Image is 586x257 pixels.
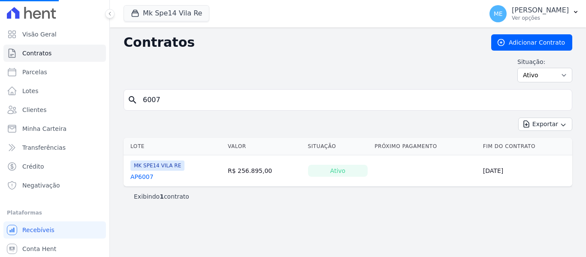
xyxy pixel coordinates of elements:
[22,143,66,152] span: Transferências
[308,165,368,177] div: Ativo
[22,49,51,57] span: Contratos
[371,138,480,155] th: Próximo Pagamento
[3,82,106,100] a: Lotes
[134,192,189,201] p: Exibindo contrato
[3,120,106,137] a: Minha Carteira
[124,5,209,21] button: Mk Spe14 Vila Re
[3,177,106,194] a: Negativação
[130,172,154,181] a: AP6007
[480,155,572,187] td: [DATE]
[22,162,44,171] span: Crédito
[224,138,305,155] th: Valor
[483,2,586,26] button: ME [PERSON_NAME] Ver opções
[512,15,569,21] p: Ver opções
[512,6,569,15] p: [PERSON_NAME]
[517,57,572,66] label: Situação:
[491,34,572,51] a: Adicionar Contrato
[7,208,103,218] div: Plataformas
[305,138,372,155] th: Situação
[3,158,106,175] a: Crédito
[22,68,47,76] span: Parcelas
[22,30,57,39] span: Visão Geral
[160,193,164,200] b: 1
[224,155,305,187] td: R$ 256.895,00
[3,101,106,118] a: Clientes
[22,245,56,253] span: Conta Hent
[3,139,106,156] a: Transferências
[22,87,39,95] span: Lotes
[494,11,503,17] span: ME
[124,35,477,50] h2: Contratos
[3,221,106,239] a: Recebíveis
[22,181,60,190] span: Negativação
[3,45,106,62] a: Contratos
[518,118,572,131] button: Exportar
[3,26,106,43] a: Visão Geral
[127,95,138,105] i: search
[22,226,54,234] span: Recebíveis
[130,160,184,171] span: MK SPE14 VILA RE
[3,63,106,81] a: Parcelas
[124,138,224,155] th: Lote
[138,91,568,109] input: Buscar por nome do lote
[480,138,572,155] th: Fim do Contrato
[22,124,66,133] span: Minha Carteira
[22,106,46,114] span: Clientes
